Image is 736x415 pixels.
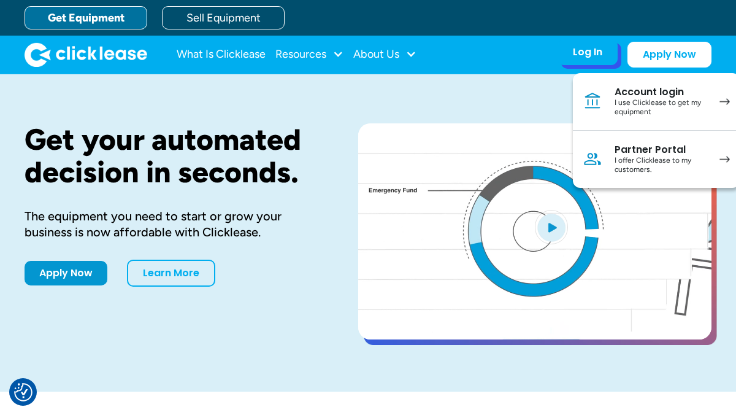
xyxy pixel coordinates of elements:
[573,46,602,58] div: Log In
[358,123,711,339] a: open lightbox
[14,383,33,401] img: Revisit consent button
[615,144,707,156] div: Partner Portal
[275,42,343,67] div: Resources
[719,98,730,105] img: arrow
[615,86,707,98] div: Account login
[583,149,602,169] img: Person icon
[353,42,416,67] div: About Us
[14,383,33,401] button: Consent Preferences
[162,6,285,29] a: Sell Equipment
[615,156,707,175] div: I offer Clicklease to my customers.
[615,98,707,117] div: I use Clicklease to get my equipment
[627,42,711,68] a: Apply Now
[25,6,147,29] a: Get Equipment
[177,42,266,67] a: What Is Clicklease
[535,210,568,244] img: Blue play button logo on a light blue circular background
[25,208,319,240] div: The equipment you need to start or grow your business is now affordable with Clicklease.
[25,42,147,67] img: Clicklease logo
[25,42,147,67] a: home
[719,156,730,163] img: arrow
[127,260,215,287] a: Learn More
[25,123,319,188] h1: Get your automated decision in seconds.
[25,261,107,285] a: Apply Now
[583,91,602,111] img: Bank icon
